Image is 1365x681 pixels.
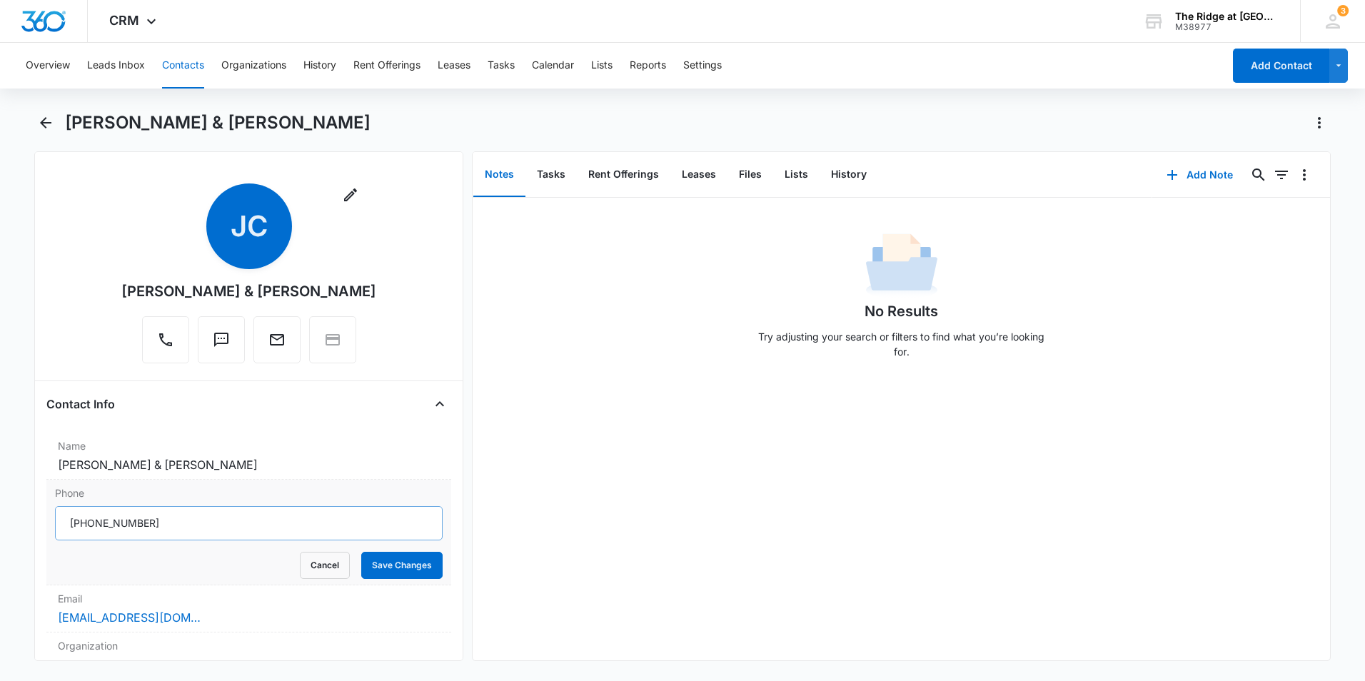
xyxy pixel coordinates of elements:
[87,43,145,89] button: Leads Inbox
[162,43,204,89] button: Contacts
[353,43,420,89] button: Rent Offerings
[1270,163,1293,186] button: Filters
[46,585,451,632] div: Email[EMAIL_ADDRESS][DOMAIN_NAME]
[1175,22,1279,32] div: account id
[866,229,937,301] img: No Data
[865,301,938,322] h1: No Results
[109,13,139,28] span: CRM
[670,153,727,197] button: Leases
[1308,111,1331,134] button: Actions
[428,393,451,415] button: Close
[300,552,350,579] button: Cancel
[26,43,70,89] button: Overview
[488,43,515,89] button: Tasks
[752,329,1052,359] p: Try adjusting your search or filters to find what you’re looking for.
[683,43,722,89] button: Settings
[46,395,115,413] h4: Contact Info
[58,638,440,653] label: Organization
[1152,158,1247,192] button: Add Note
[121,281,376,302] div: [PERSON_NAME] & [PERSON_NAME]
[1337,5,1349,16] div: notifications count
[773,153,820,197] button: Lists
[591,43,613,89] button: Lists
[65,112,371,133] h1: [PERSON_NAME] & [PERSON_NAME]
[58,591,440,606] label: Email
[221,43,286,89] button: Organizations
[532,43,574,89] button: Calendar
[630,43,666,89] button: Reports
[727,153,773,197] button: Files
[361,552,443,579] button: Save Changes
[303,43,336,89] button: History
[820,153,878,197] button: History
[438,43,470,89] button: Leases
[253,338,301,350] a: Email
[58,456,440,473] dd: [PERSON_NAME] & [PERSON_NAME]
[34,111,56,134] button: Back
[577,153,670,197] button: Rent Offerings
[46,632,451,679] div: Organization---
[46,433,451,480] div: Name[PERSON_NAME] & [PERSON_NAME]
[55,485,443,500] label: Phone
[198,316,245,363] button: Text
[1293,163,1316,186] button: Overflow Menu
[1247,163,1270,186] button: Search...
[206,183,292,269] span: JC
[525,153,577,197] button: Tasks
[55,506,443,540] input: Phone
[58,438,440,453] label: Name
[198,338,245,350] a: Text
[473,153,525,197] button: Notes
[58,609,201,626] a: [EMAIL_ADDRESS][DOMAIN_NAME]
[1233,49,1329,83] button: Add Contact
[253,316,301,363] button: Email
[142,338,189,350] a: Call
[1337,5,1349,16] span: 3
[1175,11,1279,22] div: account name
[58,656,440,673] dd: ---
[142,316,189,363] button: Call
